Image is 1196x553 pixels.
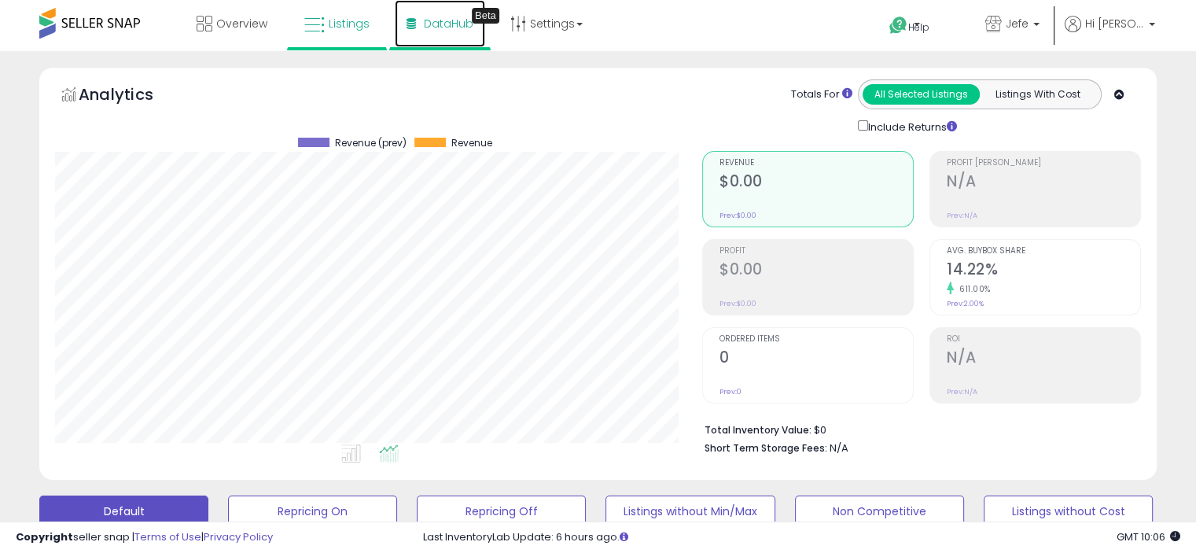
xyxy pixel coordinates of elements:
h5: Analytics [79,83,184,109]
div: Tooltip anchor [472,8,499,24]
span: ROI [947,335,1140,344]
span: Help [908,20,929,34]
li: $0 [705,419,1129,438]
h2: 0 [719,348,913,370]
button: Repricing On [228,496,397,527]
button: Listings With Cost [979,84,1096,105]
h2: $0.00 [719,260,913,282]
small: Prev: $0.00 [719,211,756,220]
button: Non Competitive [795,496,964,527]
span: Profit [PERSON_NAME] [947,159,1140,168]
div: Last InventoryLab Update: 6 hours ago. [423,530,1180,545]
span: Overview [216,16,267,31]
small: Prev: 2.00% [947,299,984,308]
span: Listings [329,16,370,31]
a: Hi [PERSON_NAME] [1065,16,1155,51]
span: Profit [719,247,913,256]
span: Hi [PERSON_NAME] [1085,16,1144,31]
small: 611.00% [954,283,991,295]
span: DataHub [424,16,473,31]
h2: 14.22% [947,260,1140,282]
button: Default [39,496,208,527]
div: Include Returns [846,117,976,135]
a: Help [877,4,960,51]
h2: N/A [947,348,1140,370]
small: Prev: N/A [947,211,977,220]
i: Get Help [889,16,908,35]
h2: N/A [947,172,1140,194]
span: Revenue [451,138,492,149]
a: Privacy Policy [204,529,273,544]
button: Listings without Min/Max [605,496,775,527]
small: Prev: 0 [719,387,742,396]
span: Revenue (prev) [335,138,407,149]
span: Jefe [1006,16,1029,31]
span: Ordered Items [719,335,913,344]
strong: Copyright [16,529,73,544]
small: Prev: $0.00 [719,299,756,308]
span: N/A [830,441,848,455]
span: 2025-08-16 10:06 GMT [1117,529,1180,544]
a: Terms of Use [134,529,201,544]
span: Avg. Buybox Share [947,247,1140,256]
button: Listings without Cost [984,496,1153,527]
b: Short Term Storage Fees: [705,441,827,455]
div: Totals For [791,87,852,102]
h2: $0.00 [719,172,913,194]
span: Revenue [719,159,913,168]
div: seller snap | | [16,530,273,545]
small: Prev: N/A [947,387,977,396]
button: All Selected Listings [863,84,980,105]
b: Total Inventory Value: [705,423,811,437]
button: Repricing Off [417,496,586,527]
